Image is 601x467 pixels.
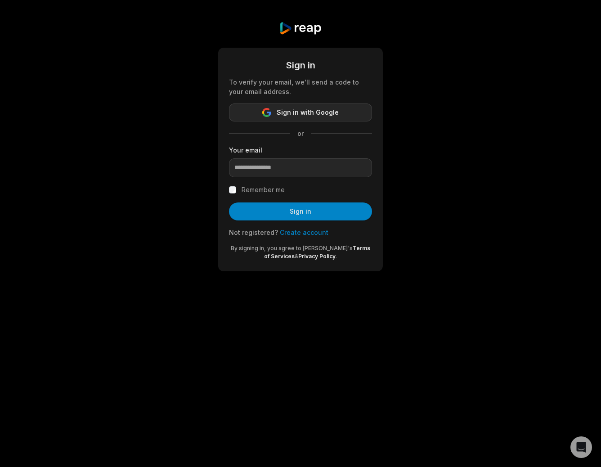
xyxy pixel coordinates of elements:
span: Not registered? [229,229,278,236]
button: Sign in with Google [229,103,372,121]
span: By signing in, you agree to [PERSON_NAME]'s [231,245,353,251]
div: Open Intercom Messenger [570,436,592,458]
a: Create account [280,229,328,236]
span: . [336,253,337,260]
span: Sign in with Google [277,107,339,118]
label: Your email [229,145,372,155]
button: Sign in [229,202,372,220]
div: To verify your email, we'll send a code to your email address. [229,77,372,96]
label: Remember me [242,184,285,195]
span: or [290,129,311,138]
div: Sign in [229,58,372,72]
img: reap [279,22,322,35]
a: Privacy Policy [298,253,336,260]
span: & [295,253,298,260]
a: Terms of Services [264,245,370,260]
